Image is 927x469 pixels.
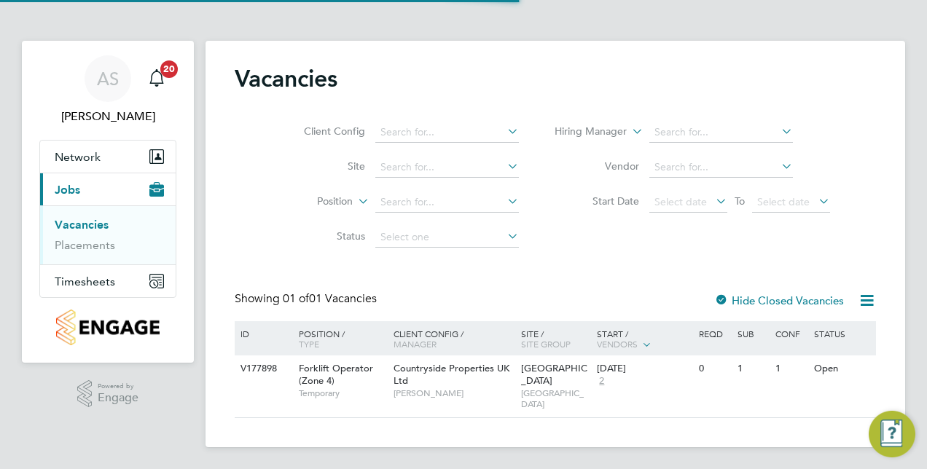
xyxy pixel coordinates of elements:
[40,265,176,297] button: Timesheets
[40,141,176,173] button: Network
[281,159,365,173] label: Site
[299,362,373,387] span: Forklift Operator (Zone 4)
[810,321,874,346] div: Status
[281,229,365,243] label: Status
[98,380,138,393] span: Powered by
[375,227,519,248] input: Select one
[375,122,519,143] input: Search for...
[593,321,695,358] div: Start /
[695,321,733,346] div: Reqd
[235,64,337,93] h2: Vacancies
[390,321,517,356] div: Client Config /
[269,194,353,209] label: Position
[597,363,692,375] div: [DATE]
[22,41,194,363] nav: Main navigation
[77,380,139,408] a: Powered byEngage
[734,321,772,346] div: Sub
[597,338,638,350] span: Vendors
[56,310,159,345] img: countryside-properties-logo-retina.png
[730,192,749,210] span: To
[521,387,590,410] span: [GEOGRAPHIC_DATA]
[772,355,810,382] div: 1
[283,291,309,306] span: 01 of
[299,338,319,350] span: Type
[394,362,509,387] span: Countryside Properties UK Ltd
[55,218,109,232] a: Vacancies
[543,125,627,139] label: Hiring Manager
[810,355,874,382] div: Open
[695,355,733,382] div: 0
[555,159,639,173] label: Vendor
[237,355,288,382] div: V177898
[39,310,176,345] a: Go to home page
[55,275,115,288] span: Timesheets
[517,321,594,356] div: Site /
[375,157,519,178] input: Search for...
[235,291,380,307] div: Showing
[98,392,138,404] span: Engage
[772,321,810,346] div: Conf
[375,192,519,213] input: Search for...
[394,387,514,399] span: [PERSON_NAME]
[555,194,639,208] label: Start Date
[39,108,176,125] span: Andrew Stanton
[40,205,176,264] div: Jobs
[714,293,844,307] label: Hide Closed Vacancies
[521,338,571,350] span: Site Group
[597,375,606,387] span: 2
[757,195,810,208] span: Select date
[39,55,176,125] a: AS[PERSON_NAME]
[97,69,119,88] span: AS
[521,362,587,387] span: [GEOGRAPHIC_DATA]
[299,387,386,399] span: Temporary
[288,321,390,356] div: Position /
[394,338,437,350] span: Manager
[237,321,288,346] div: ID
[869,411,915,457] button: Engage Resource Center
[55,150,101,164] span: Network
[55,183,80,197] span: Jobs
[283,291,377,306] span: 01 Vacancies
[40,173,176,205] button: Jobs
[649,157,793,178] input: Search for...
[649,122,793,143] input: Search for...
[734,355,772,382] div: 1
[142,55,171,102] a: 20
[281,125,365,138] label: Client Config
[55,238,115,252] a: Placements
[160,60,178,78] span: 20
[654,195,707,208] span: Select date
